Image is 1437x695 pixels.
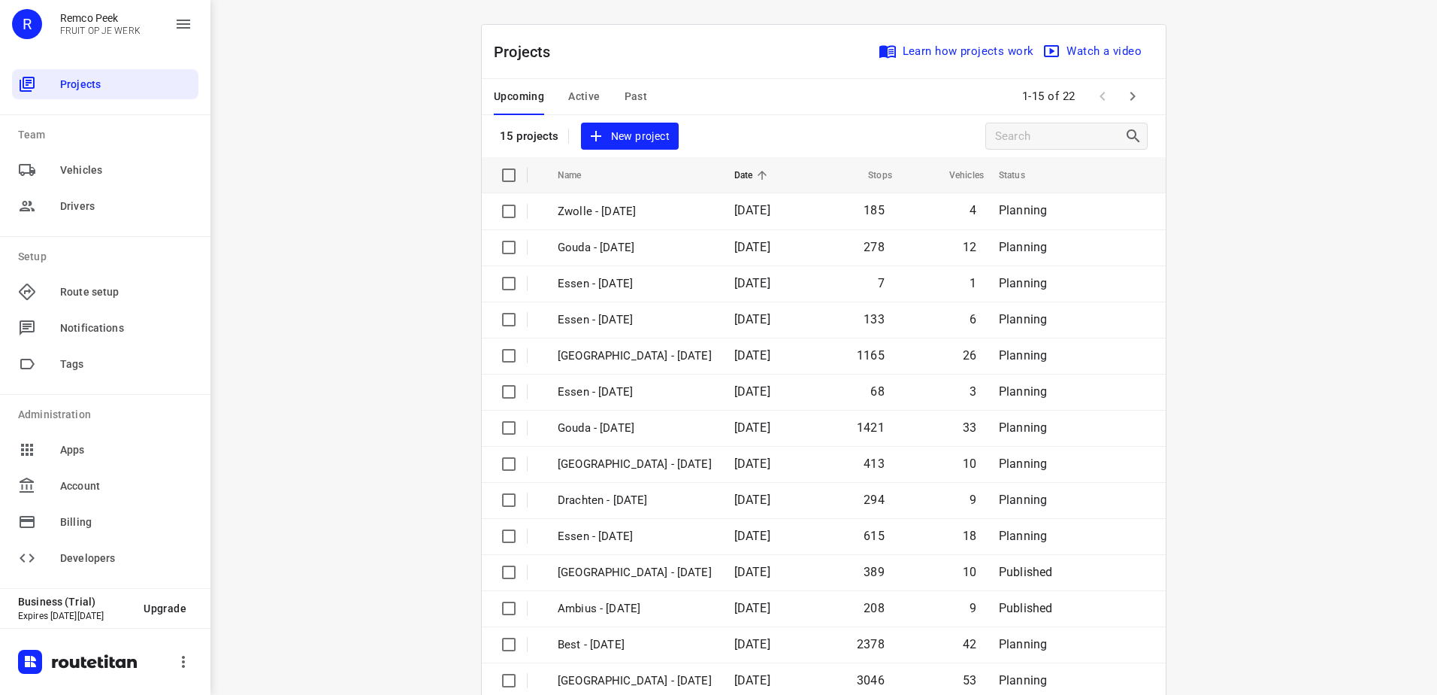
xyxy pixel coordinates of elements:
p: Essen - Friday [558,275,712,293]
span: [DATE] [734,384,770,399]
span: 208 [864,601,885,615]
span: [DATE] [734,457,770,471]
span: Projects [60,77,192,93]
span: 42 [963,637,976,651]
span: 26 [963,348,976,363]
span: Apps [60,442,192,458]
p: Zwolle - Wednesday [558,347,712,365]
div: Tags [12,349,198,379]
span: 1421 [857,420,885,435]
div: Billing [12,507,198,537]
span: 413 [864,457,885,471]
span: 4 [970,203,976,217]
span: 9 [970,493,976,507]
span: [DATE] [734,637,770,651]
span: Route setup [60,284,192,300]
button: New project [581,123,679,150]
span: Planning [999,420,1047,435]
span: [DATE] [734,493,770,507]
p: Expires [DATE][DATE] [18,611,132,621]
span: Planning [999,529,1047,543]
span: Planning [999,348,1047,363]
span: Planning [999,312,1047,326]
div: Search [1124,127,1147,145]
span: 6 [970,312,976,326]
span: Notifications [60,320,192,336]
div: Notifications [12,313,198,343]
span: [DATE] [734,348,770,363]
span: Planning [999,384,1047,399]
span: [DATE] [734,420,770,435]
span: Developers [60,551,192,566]
div: R [12,9,42,39]
span: 294 [864,493,885,507]
p: Business (Trial) [18,596,132,608]
span: 33 [963,420,976,435]
span: Published [999,565,1053,579]
span: Previous Page [1088,81,1118,111]
p: Team [18,127,198,143]
span: 9 [970,601,976,615]
span: [DATE] [734,203,770,217]
span: Vehicles [930,166,984,184]
span: 389 [864,565,885,579]
p: Gouda - Friday [558,239,712,256]
span: Active [568,87,600,106]
span: Planning [999,457,1047,471]
p: Administration [18,407,198,423]
span: Upcoming [494,87,544,106]
p: Essen - Tuesday [558,384,712,401]
span: Billing [60,514,192,530]
span: 7 [878,276,885,290]
span: 68 [870,384,884,399]
p: Zwolle - Friday [558,203,712,220]
p: Projects [494,41,563,63]
span: 12 [963,240,976,254]
p: Antwerpen - Monday [558,564,712,581]
span: Date [734,166,773,184]
span: Status [999,166,1045,184]
p: Essen - Wednesday [558,311,712,329]
p: Setup [18,249,198,265]
span: 1165 [857,348,885,363]
div: Drivers [12,191,198,221]
span: Next Page [1118,81,1148,111]
span: Planning [999,673,1047,687]
p: Gouda - Tuesday [558,420,712,437]
span: Published [999,601,1053,615]
span: 133 [864,312,885,326]
span: Planning [999,637,1047,651]
span: 1 [970,276,976,290]
span: 18 [963,529,976,543]
p: Drachten - Tuesday [558,492,712,509]
p: Zwolle - Monday [558,672,712,690]
span: 3046 [857,673,885,687]
button: Upgrade [132,595,198,622]
span: 10 [963,565,976,579]
span: Past [625,87,648,106]
p: Remco Peek [60,12,141,24]
span: [DATE] [734,276,770,290]
span: New project [590,127,670,146]
span: 53 [963,673,976,687]
span: Stops [849,166,892,184]
span: Planning [999,203,1047,217]
span: Planning [999,240,1047,254]
span: Planning [999,276,1047,290]
p: Ambius - Monday [558,600,712,618]
input: Search projects [995,125,1124,148]
span: [DATE] [734,312,770,326]
span: 2378 [857,637,885,651]
span: [DATE] [734,240,770,254]
span: Vehicles [60,162,192,178]
div: Route setup [12,277,198,307]
span: Upgrade [144,602,186,615]
p: Zwolle - Tuesday [558,456,712,473]
div: Developers [12,543,198,573]
p: Best - Monday [558,636,712,654]
span: Tags [60,357,192,372]
span: Name [558,166,601,184]
div: Apps [12,435,198,465]
span: 278 [864,240,885,254]
p: Essen - Monday [558,528,712,545]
